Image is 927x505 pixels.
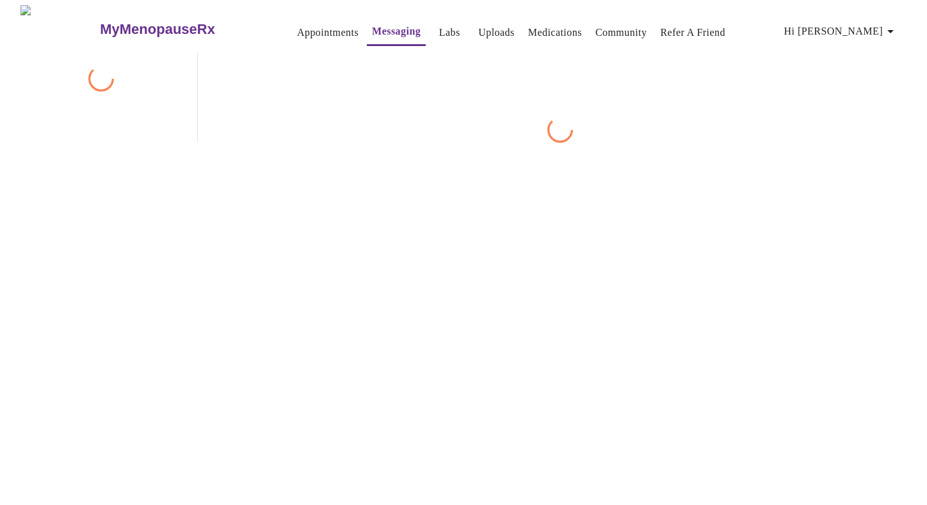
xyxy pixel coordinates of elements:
[473,20,520,45] button: Uploads
[439,24,460,42] a: Labs
[660,24,725,42] a: Refer a Friend
[655,20,730,45] button: Refer a Friend
[367,19,426,46] button: Messaging
[429,20,470,45] button: Labs
[784,22,898,40] span: Hi [PERSON_NAME]
[478,24,515,42] a: Uploads
[100,21,215,38] h3: MyMenopauseRx
[372,22,421,40] a: Messaging
[595,24,647,42] a: Community
[779,19,903,44] button: Hi [PERSON_NAME]
[297,24,359,42] a: Appointments
[590,20,652,45] button: Community
[292,20,364,45] button: Appointments
[523,20,587,45] button: Medications
[99,7,266,52] a: MyMenopauseRx
[20,5,99,53] img: MyMenopauseRx Logo
[528,24,582,42] a: Medications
